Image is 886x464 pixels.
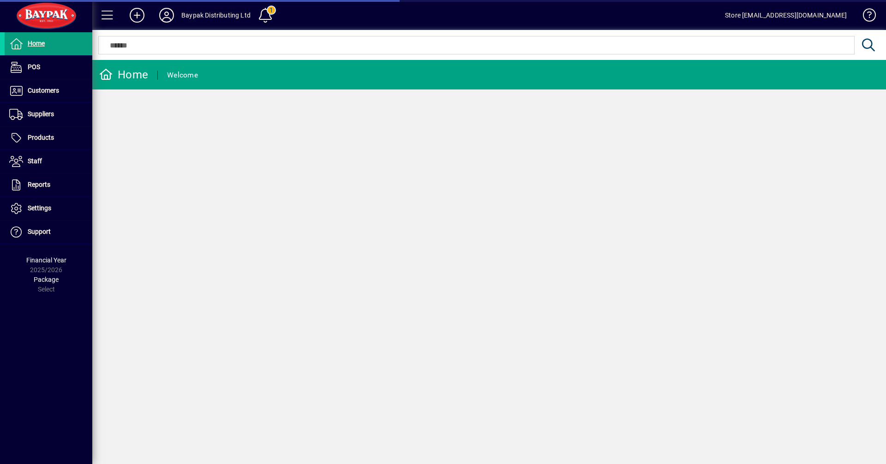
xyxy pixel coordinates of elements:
[28,40,45,47] span: Home
[28,110,54,118] span: Suppliers
[28,87,59,94] span: Customers
[725,8,847,23] div: Store [EMAIL_ADDRESS][DOMAIN_NAME]
[5,150,92,173] a: Staff
[28,63,40,71] span: POS
[28,181,50,188] span: Reports
[5,197,92,220] a: Settings
[28,204,51,212] span: Settings
[34,276,59,283] span: Package
[5,56,92,79] a: POS
[122,7,152,24] button: Add
[28,228,51,235] span: Support
[5,220,92,244] a: Support
[28,157,42,165] span: Staff
[5,126,92,149] a: Products
[5,79,92,102] a: Customers
[856,2,874,32] a: Knowledge Base
[152,7,181,24] button: Profile
[28,134,54,141] span: Products
[5,103,92,126] a: Suppliers
[167,68,198,83] div: Welcome
[181,8,251,23] div: Baypak Distributing Ltd
[26,256,66,264] span: Financial Year
[5,173,92,196] a: Reports
[99,67,148,82] div: Home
